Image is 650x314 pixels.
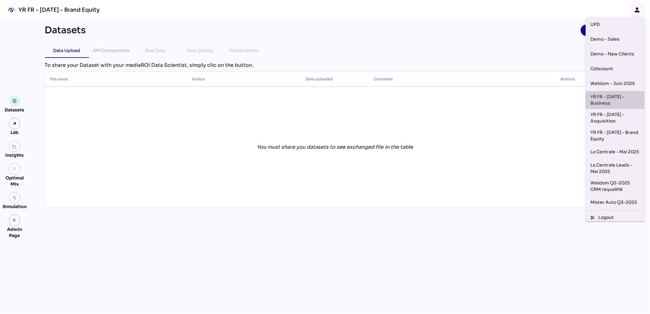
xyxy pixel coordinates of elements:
div: Demo - New Clients [591,49,640,59]
th: File name [45,72,187,87]
div: Simulation [2,203,27,210]
img: settings.svg [13,196,17,200]
img: lab.svg [13,122,17,126]
th: Date uploaded [301,72,369,87]
div: YR FR - [DATE] - Brand Equity [18,6,100,14]
div: You must share you datasets to see exchanged file in the table [257,143,413,151]
button: Share a Dataset [581,25,625,36]
div: Mister Auto Q3-2025 [591,198,640,207]
i: content_cut [591,215,595,220]
div: Optimal Mix [2,175,27,187]
div: Weldom Q2-2025 CRM requalifié [591,180,640,193]
i: person [634,6,641,14]
div: Raw Data [145,47,166,54]
div: Model details [229,47,259,54]
div: Insights [6,152,24,158]
div: Logout [599,214,640,221]
img: data.svg [13,99,17,103]
img: graph.svg [13,144,17,148]
div: Cdiscount [591,64,640,74]
div: YR FR - [DATE] - Brand Equity [591,129,640,142]
div: Demo - Sales [591,34,640,44]
div: Datasets [45,25,86,36]
div: Datasets [5,107,25,113]
div: Admin Page [2,226,27,239]
div: API Connections [93,47,129,54]
div: Weldom - Juin 2025 [591,79,640,89]
div: Data Quality [186,47,213,54]
div: La Centrale Leads - Mai 2025 [591,162,640,175]
th: Author [187,72,301,87]
div: YR FR - [DATE] - Business [591,94,640,107]
th: Comment [369,72,511,87]
div: La Centrale - Mai 2025 [591,147,640,157]
i: admin_panel_settings [13,218,17,223]
th: Actions [511,72,625,87]
div: To share your Dataset with your mediaROI Data Scientist, simply clic on the button. [45,62,625,69]
div: UPD [591,20,640,30]
i: grain [13,167,17,171]
div: YR FR - [DATE] - Acquisition [591,111,640,124]
div: Lab [8,129,22,135]
div: Data Upload [53,47,81,54]
div: mediaROI [5,3,18,17]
